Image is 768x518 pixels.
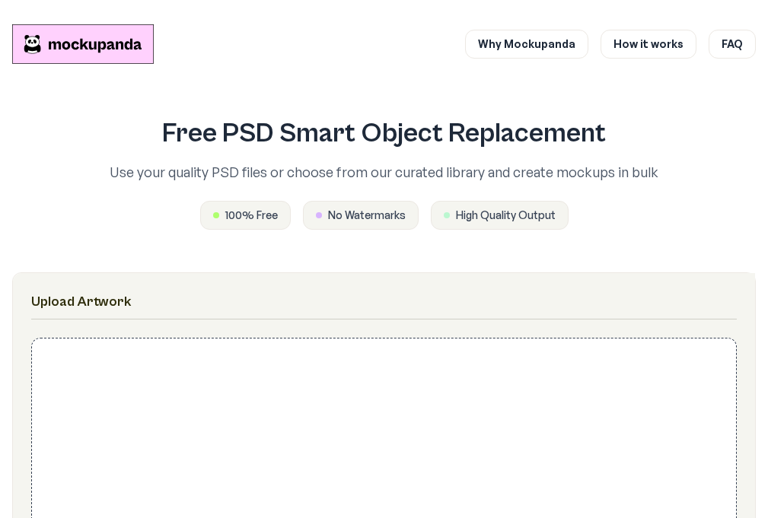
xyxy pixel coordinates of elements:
a: How it works [601,30,696,59]
span: No Watermarks [328,208,406,223]
span: High Quality Output [456,208,556,223]
a: Why Mockupanda [465,30,588,59]
a: FAQ [709,30,756,59]
h1: Free PSD Smart Object Replacement [43,119,725,149]
a: Mockupanda home [12,24,154,64]
span: 100% Free [225,208,278,223]
p: Use your quality PSD files or choose from our curated library and create mockups in bulk [43,161,725,183]
h2: Upload Artwork [31,291,737,313]
img: Mockupanda [12,24,154,64]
